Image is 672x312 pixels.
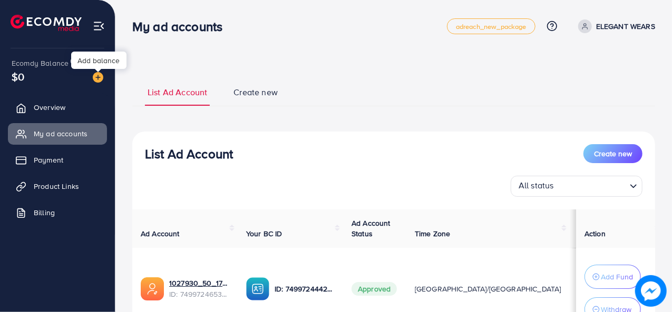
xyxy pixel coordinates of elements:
[8,149,107,170] a: Payment
[583,144,642,163] button: Create new
[601,270,633,283] p: Add Fund
[169,278,229,288] a: 1027930_50_1746165728805
[132,19,231,34] h3: My ad accounts
[596,20,655,33] p: ELEGANT WEARS
[169,289,229,299] span: ID: 7499724653854818305
[8,123,107,144] a: My ad accounts
[169,278,229,299] div: <span class='underline'>1027930_50_1746165728805</span></br>7499724653854818305
[34,128,87,139] span: My ad accounts
[585,265,641,289] button: Add Fund
[585,228,606,239] span: Action
[415,284,561,294] span: [GEOGRAPHIC_DATA]/[GEOGRAPHIC_DATA]
[246,277,269,300] img: ic-ba-acc.ded83a64.svg
[574,19,655,33] a: ELEGANT WEARS
[148,86,207,98] span: List Ad Account
[233,86,278,98] span: Create new
[557,178,626,194] input: Search for option
[456,23,527,30] span: adreach_new_package
[145,146,233,162] h3: List Ad Account
[8,97,107,118] a: Overview
[246,228,283,239] span: Your BC ID
[635,275,667,307] img: image
[415,228,450,239] span: Time Zone
[34,181,79,192] span: Product Links
[141,228,180,239] span: Ad Account
[141,277,164,300] img: ic-ads-acc.e4c84228.svg
[511,176,642,197] div: Search for option
[93,20,105,32] img: menu
[352,218,391,239] span: Ad Account Status
[447,18,535,34] a: adreach_new_package
[12,58,69,68] span: Ecomdy Balance
[352,282,397,296] span: Approved
[34,155,63,165] span: Payment
[11,15,82,31] img: logo
[34,102,65,113] span: Overview
[12,69,24,84] span: $0
[8,176,107,197] a: Product Links
[517,177,556,194] span: All status
[34,207,55,218] span: Billing
[8,202,107,223] a: Billing
[594,148,632,159] span: Create new
[93,72,103,83] img: image
[71,52,126,69] div: Add balance
[275,283,335,295] p: ID: 7499724442453671952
